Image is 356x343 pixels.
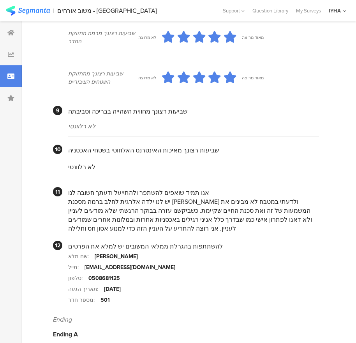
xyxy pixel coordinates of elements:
[68,155,319,179] section: לא רלוונטי
[53,187,62,196] div: 11
[95,252,138,261] div: [PERSON_NAME]
[53,315,319,324] div: Ending
[68,296,100,304] div: מספר חדר:
[6,6,50,16] img: segmanta logo
[68,285,104,293] div: תאריך הגעה:
[68,263,85,271] div: מייל:
[57,7,157,14] div: משוב אורחים - [GEOGRAPHIC_DATA]
[68,274,88,282] div: טלפון:
[68,29,138,45] div: שביעות רצונך מרמת תחזוקת החדר
[68,107,319,116] div: שביעות רצונך מחווית השהייה בבריכה וסביבתה
[138,75,156,81] div: לא מרוצה
[68,252,95,261] div: שם מלא:
[138,34,156,40] div: לא מרוצה
[88,274,120,282] div: 0508681125
[68,122,319,131] div: לא רלוונטי
[53,6,54,15] div: |
[242,75,264,81] div: מאוד מרוצה
[53,145,62,154] div: 10
[292,7,325,14] a: My Surveys
[329,7,341,14] div: IYHA
[53,241,62,250] div: 12
[68,197,319,233] div: יש לנו ילדה אלרגית לחלב ברמה מסכנת [PERSON_NAME] ולדעתי במטבח לא מבינים את המשמעות של זה ואת סכנת...
[68,146,319,155] div: שביעות רצונך מאיכות האינטרנט האלחוטי בשטחי האכסניה
[68,242,319,251] div: להשתתפות בהגרלת ממלאי המשובים יש למלא את הפרטים
[100,296,110,304] div: 501
[248,7,292,14] a: Question Library
[242,34,264,40] div: מאוד מרוצה
[53,330,319,339] div: Ending A
[223,5,245,17] div: Support
[68,70,138,86] div: שביעות רצונך מתחזוקת השטחים הציבוריים
[53,106,62,115] div: 9
[68,188,319,197] div: אנו תמיד שואפים להשתפר ולהתייעל ודעתך חשובה לנו
[104,285,121,293] div: [DATE]
[85,263,175,271] div: [EMAIL_ADDRESS][DOMAIN_NAME]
